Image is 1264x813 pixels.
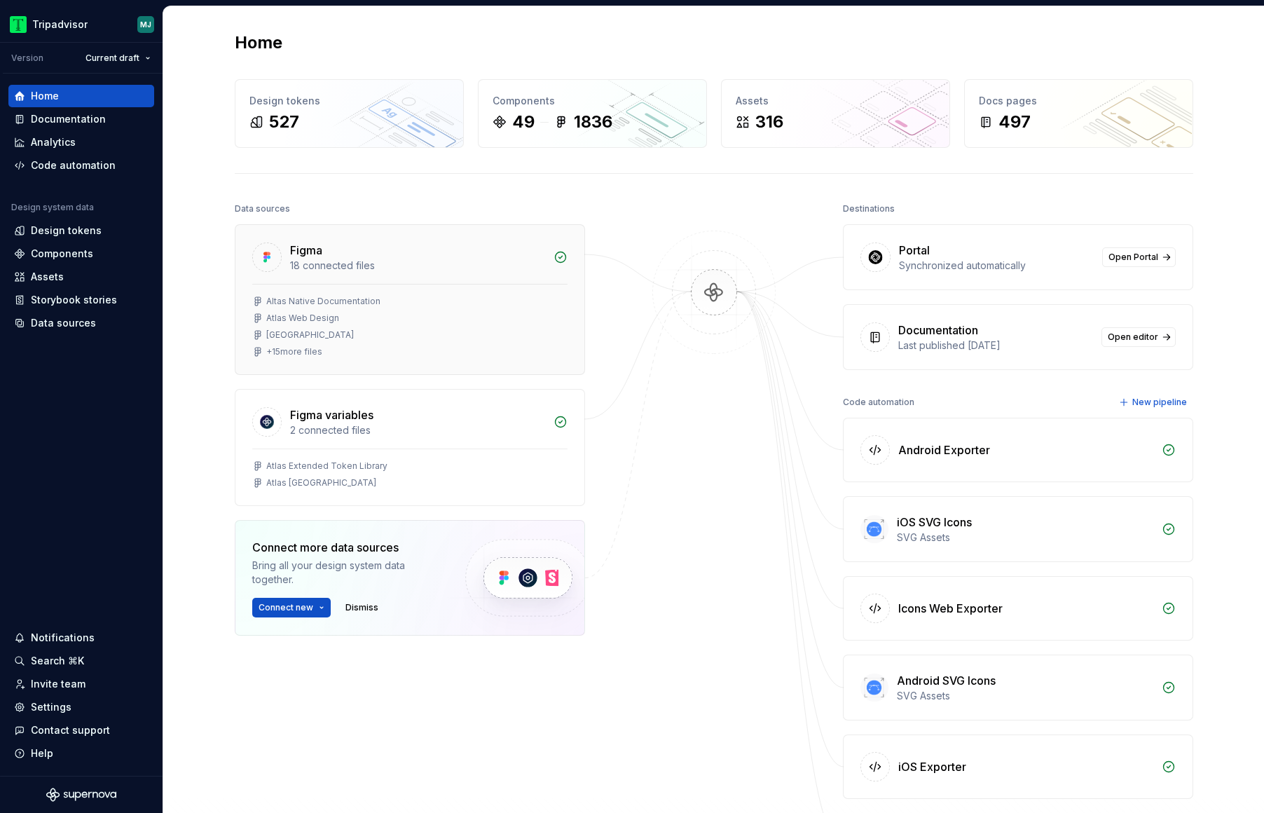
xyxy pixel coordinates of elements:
[964,79,1193,148] a: Docs pages497
[235,32,282,54] h2: Home
[235,389,585,506] a: Figma variables2 connected filesAtlas Extended Token LibraryAtlas [GEOGRAPHIC_DATA]
[1115,392,1193,412] button: New pipeline
[11,53,43,64] div: Version
[345,602,378,613] span: Dismiss
[843,392,914,412] div: Code automation
[31,654,84,668] div: Search ⌘K
[31,631,95,645] div: Notifications
[266,313,339,324] div: Atlas Web Design
[843,199,895,219] div: Destinations
[85,53,139,64] span: Current draft
[8,627,154,649] button: Notifications
[8,154,154,177] a: Code automation
[979,94,1179,108] div: Docs pages
[290,259,545,273] div: 18 connected files
[266,460,387,472] div: Atlas Extended Token Library
[8,108,154,130] a: Documentation
[290,406,373,423] div: Figma variables
[266,477,376,489] div: Atlas [GEOGRAPHIC_DATA]
[290,242,322,259] div: Figma
[721,79,950,148] a: Assets316
[8,742,154,765] button: Help
[998,111,1031,133] div: 497
[235,199,290,219] div: Data sources
[8,266,154,288] a: Assets
[32,18,88,32] div: Tripadvisor
[31,316,96,330] div: Data sources
[8,312,154,334] a: Data sources
[339,598,385,617] button: Dismiss
[493,94,692,108] div: Components
[898,442,990,458] div: Android Exporter
[897,672,996,689] div: Android SVG Icons
[31,135,76,149] div: Analytics
[899,259,1094,273] div: Synchronized automatically
[31,293,117,307] div: Storybook stories
[897,689,1153,703] div: SVG Assets
[755,111,783,133] div: 316
[898,600,1003,617] div: Icons Web Exporter
[252,559,441,587] div: Bring all your design system data together.
[31,158,116,172] div: Code automation
[31,89,59,103] div: Home
[8,650,154,672] button: Search ⌘K
[1101,327,1176,347] a: Open editor
[512,111,535,133] div: 49
[8,219,154,242] a: Design tokens
[252,539,441,556] div: Connect more data sources
[899,242,930,259] div: Portal
[574,111,612,133] div: 1836
[266,346,322,357] div: + 15 more files
[79,48,157,68] button: Current draft
[266,296,380,307] div: Altas Native Documentation
[8,696,154,718] a: Settings
[269,111,299,133] div: 527
[235,224,585,375] a: Figma18 connected filesAltas Native DocumentationAtlas Web Design[GEOGRAPHIC_DATA]+15more files
[46,788,116,802] svg: Supernova Logo
[736,94,935,108] div: Assets
[1102,247,1176,267] a: Open Portal
[11,202,94,213] div: Design system data
[8,85,154,107] a: Home
[897,514,972,531] div: iOS SVG Icons
[31,700,71,714] div: Settings
[10,16,27,33] img: 0ed0e8b8-9446-497d-bad0-376821b19aa5.png
[31,746,53,760] div: Help
[1108,252,1158,263] span: Open Portal
[898,322,978,339] div: Documentation
[31,723,110,737] div: Contact support
[259,602,313,613] span: Connect new
[1132,397,1187,408] span: New pipeline
[31,224,102,238] div: Design tokens
[140,19,151,30] div: MJ
[252,598,331,617] button: Connect new
[31,677,85,691] div: Invite team
[31,112,106,126] div: Documentation
[897,531,1153,545] div: SVG Assets
[249,94,449,108] div: Design tokens
[1108,332,1158,343] span: Open editor
[898,758,966,775] div: iOS Exporter
[290,423,545,437] div: 2 connected files
[898,339,1093,353] div: Last published [DATE]
[3,9,160,39] button: TripadvisorMJ
[8,673,154,695] a: Invite team
[31,247,93,261] div: Components
[8,719,154,742] button: Contact support
[8,242,154,265] a: Components
[266,329,354,341] div: [GEOGRAPHIC_DATA]
[31,270,64,284] div: Assets
[235,79,464,148] a: Design tokens527
[478,79,707,148] a: Components491836
[8,131,154,153] a: Analytics
[8,289,154,311] a: Storybook stories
